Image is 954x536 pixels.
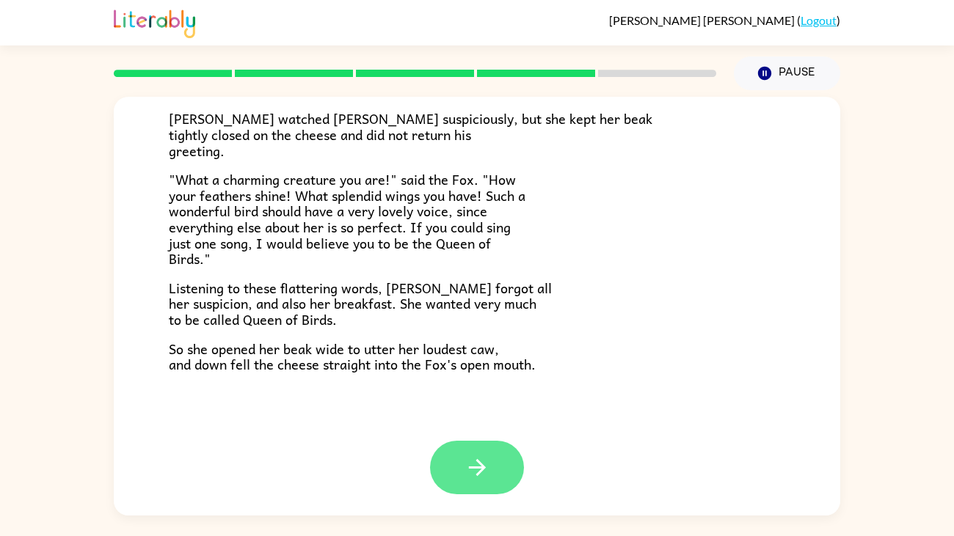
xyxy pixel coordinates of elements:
span: Listening to these flattering words, [PERSON_NAME] forgot all her suspicion, and also her breakfa... [169,277,552,330]
span: So she opened her beak wide to utter her loudest caw, and down fell the cheese straight into the ... [169,338,536,375]
span: "What a charming creature you are!" said the Fox. "How your feathers shine! What splendid wings y... [169,169,525,269]
button: Pause [734,56,840,90]
img: Literably [114,6,195,38]
div: ( ) [609,13,840,27]
a: Logout [801,13,837,27]
span: [PERSON_NAME] watched [PERSON_NAME] suspiciously, but she kept her beak tightly closed on the che... [169,108,652,161]
span: [PERSON_NAME] [PERSON_NAME] [609,13,797,27]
